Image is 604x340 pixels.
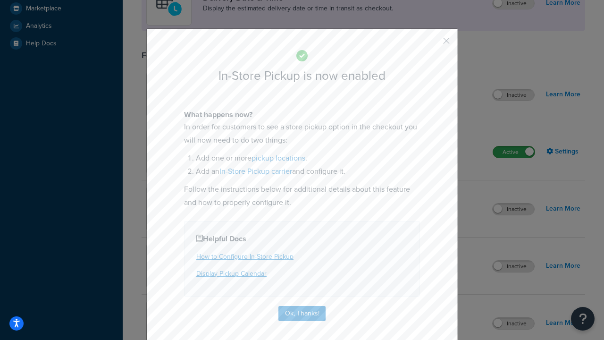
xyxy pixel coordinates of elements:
[184,109,420,120] h4: What happens now?
[196,269,267,279] a: Display Pickup Calendar
[219,166,292,177] a: In-Store Pickup carrier
[196,233,408,245] h4: Helpful Docs
[184,120,420,147] p: In order for customers to see a store pickup option in the checkout you will now need to do two t...
[252,153,305,163] a: pickup locations
[184,183,420,209] p: Follow the instructions below for additional details about this feature and how to properly confi...
[278,306,326,321] button: Ok, Thanks!
[196,152,420,165] li: Add one or more .
[196,252,294,262] a: How to Configure In-Store Pickup
[196,165,420,178] li: Add an and configure it.
[184,69,420,83] h2: In-Store Pickup is now enabled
